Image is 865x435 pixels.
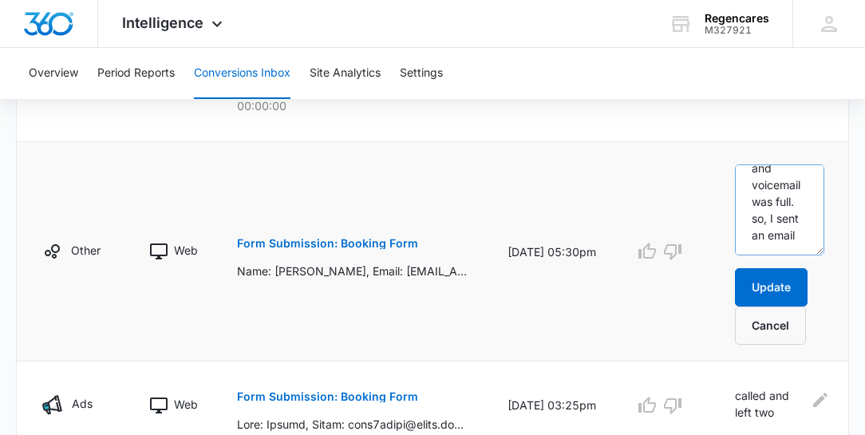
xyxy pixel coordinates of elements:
p: 00:00:00 [237,97,469,114]
button: Period Reports [97,48,175,99]
textarea: Called 10/05 and tried to leave a message and voicemail was full. so, I sent an email [735,164,824,255]
button: Form Submission: Booking Form [237,378,418,416]
button: Conversions Inbox [194,48,290,99]
td: [DATE] 05:30pm [488,142,615,362]
div: account name [705,12,769,25]
button: Cancel [735,306,806,345]
p: Form Submission: Booking Form [237,238,418,249]
span: Intelligence [122,14,203,31]
button: Form Submission: Booking Form [237,224,418,263]
button: Update [735,268,808,306]
p: Form Submission: Booking Form [237,391,418,402]
button: Settings [400,48,443,99]
p: Name: [PERSON_NAME], Email: [EMAIL_ADDRESS][DOMAIN_NAME], Phone: [PHONE_NUMBER], What time of day... [237,263,469,279]
p: called and left two message and sent email. After consult , pt would like a call in 3mo. she has ... [735,387,807,423]
p: Web [174,242,198,259]
p: Lore: Ipsumd, Sitam: cons7adipi@elits.doe, Tempo: (667) 101-4913, Inci utla et dol magna aliq eni... [237,416,469,433]
div: account id [705,25,769,36]
p: Other [71,242,101,259]
button: Site Analytics [310,48,381,99]
p: Web [174,396,198,413]
p: Ads [72,395,93,412]
button: Edit Comments [816,387,824,413]
button: Overview [29,48,78,99]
